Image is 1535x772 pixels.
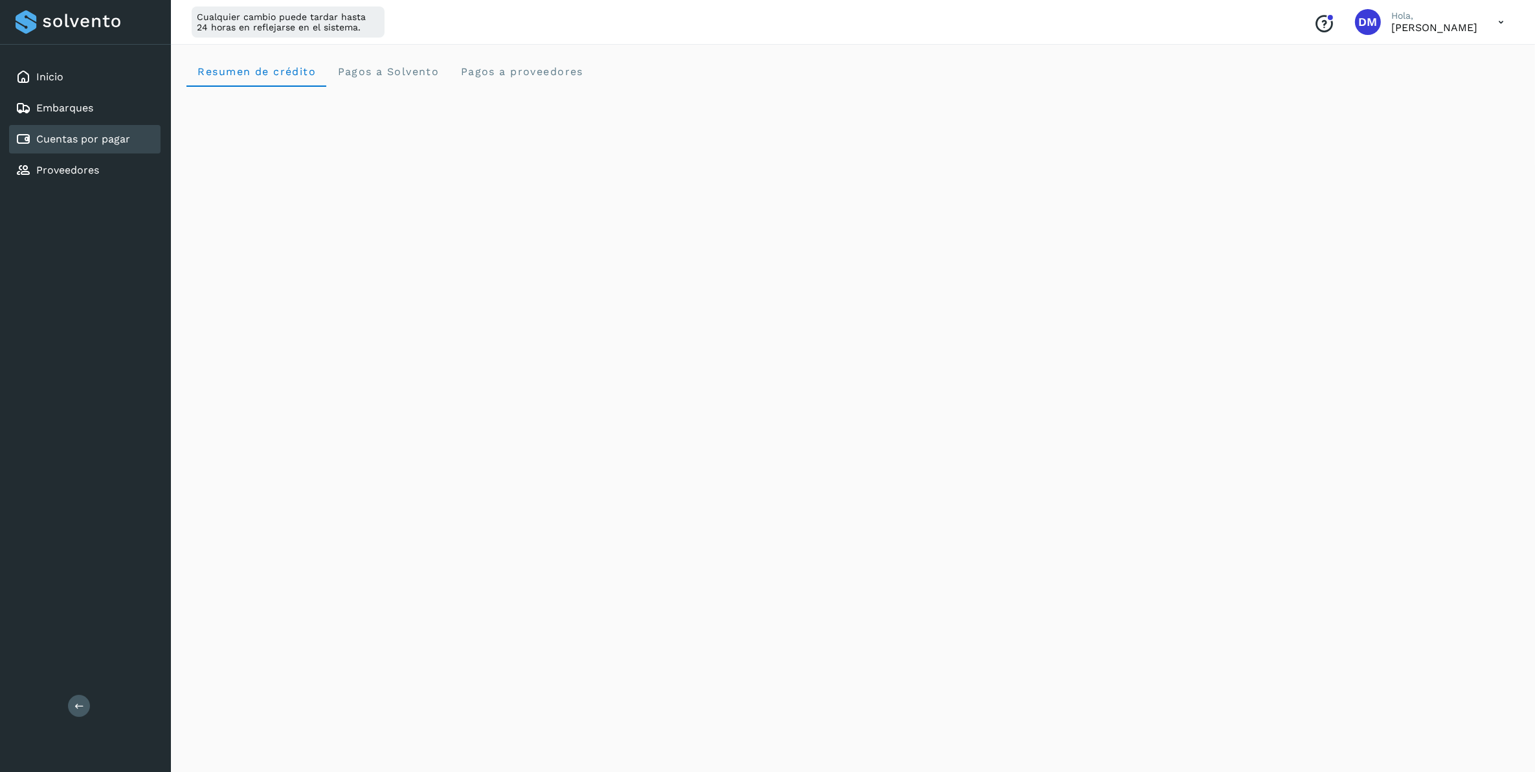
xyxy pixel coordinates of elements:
a: Embarques [36,102,93,114]
a: Inicio [36,71,63,83]
span: Resumen de crédito [197,65,316,78]
a: Proveedores [36,164,99,176]
div: Inicio [9,63,161,91]
div: Embarques [9,94,161,122]
div: Cualquier cambio puede tardar hasta 24 horas en reflejarse en el sistema. [192,6,385,38]
div: Proveedores [9,156,161,185]
a: Cuentas por pagar [36,133,130,145]
span: Pagos a proveedores [460,65,583,78]
p: Diego Muriel Perez [1391,21,1477,34]
span: Pagos a Solvento [337,65,439,78]
p: Hola, [1391,10,1477,21]
div: Cuentas por pagar [9,125,161,153]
